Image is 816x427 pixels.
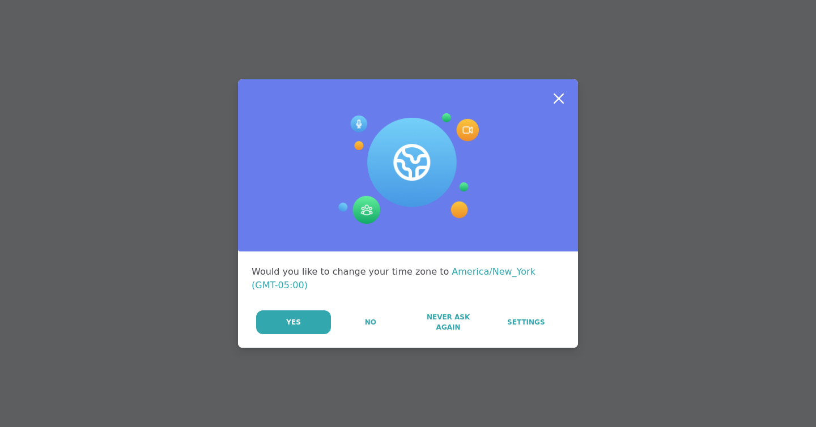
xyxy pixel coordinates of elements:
[256,310,331,334] button: Yes
[410,310,486,334] button: Never Ask Again
[415,312,481,332] span: Never Ask Again
[252,266,535,291] span: America/New_York (GMT-05:00)
[286,317,301,327] span: Yes
[488,310,564,334] a: Settings
[252,265,564,292] div: Would you like to change your time zone to
[507,317,545,327] span: Settings
[365,317,376,327] span: No
[332,310,409,334] button: No
[337,113,479,224] img: Session Experience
